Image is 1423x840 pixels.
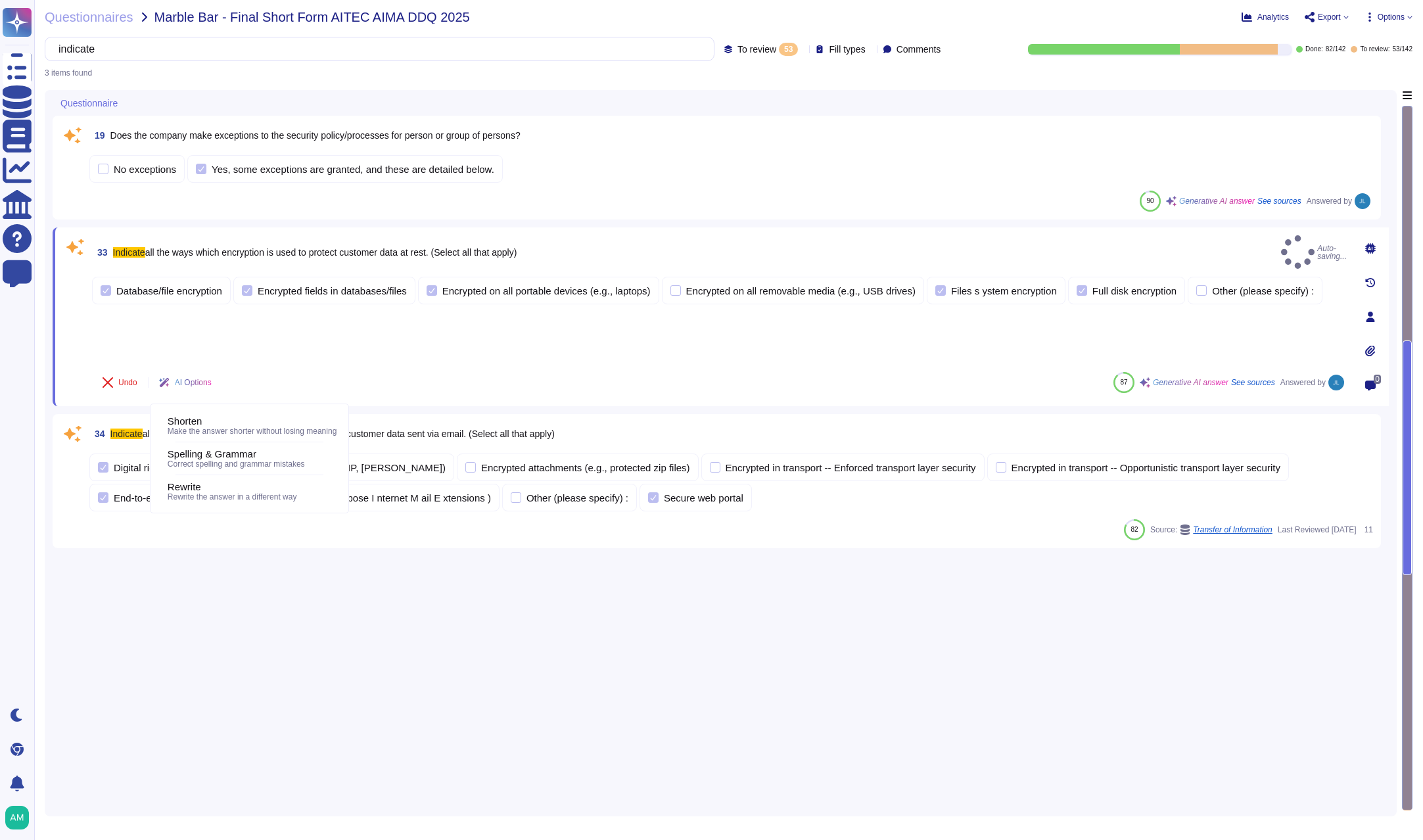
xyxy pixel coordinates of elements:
[89,429,105,438] span: 34
[168,459,305,469] span: Correct spelling and grammar mistakes
[664,493,743,503] div: Secure web portal
[168,492,297,502] span: Rewrite the answer in a different way
[1092,286,1177,296] div: Full disk encryption
[157,444,342,473] div: Spelling & Grammar
[1120,379,1127,386] span: 87
[1378,13,1405,21] span: Options
[1307,197,1352,205] span: Answered by
[52,37,701,60] input: Search by keywords
[1355,193,1370,209] img: user
[1326,46,1346,53] span: 82 / 142
[1360,46,1389,53] span: To review:
[1150,525,1272,535] span: Source:
[175,379,212,386] span: AI Options
[116,286,222,296] div: Database/file encryption
[60,99,118,108] span: Questionnaire
[168,415,202,427] span: Shorten
[118,379,137,386] span: Undo
[154,11,470,24] span: Marble Bar - Final Short Form AITEC AIMA DDQ 2025
[157,418,162,433] div: Shorten
[1242,12,1289,22] button: Analytics
[157,484,162,499] div: Rewrite
[1305,46,1323,53] span: Done:
[1257,13,1289,21] span: Analytics
[526,493,628,503] div: Other (please specify) :
[737,45,776,54] span: To review
[1146,197,1154,204] span: 90
[1231,379,1275,386] span: See sources
[114,164,176,174] div: No exceptions
[157,411,342,440] div: Shorten
[168,481,201,493] span: Rewrite
[897,45,941,54] span: Comments
[1392,46,1412,53] span: 53 / 142
[5,806,29,829] img: user
[168,448,256,460] span: Spelling & Grammar
[92,369,148,396] button: Undo
[92,248,108,257] span: 33
[212,164,494,174] div: Yes, some exceptions are granted, and these are detailed below.
[168,481,337,493] div: Rewrite
[1131,526,1138,533] span: 82
[89,131,105,140] span: 19
[110,130,521,141] span: Does the company make exceptions to the security policy/processes for person or group of persons?
[114,493,491,503] div: End-to-end encryption (e.g., P GP , S ecure /M ultipurpose I nternet M ail E xtensions )
[113,247,145,258] mark: Indicate
[1362,526,1373,534] span: 11
[726,463,976,473] div: Encrypted in transport -- Enforced transport layer security
[829,45,865,54] span: Fill types
[168,427,337,436] span: Make the answer shorter without losing meaning
[110,429,143,439] mark: Indicate
[114,463,446,473] div: Digital rights management/file encryption (e.g., Azure IP, [PERSON_NAME])
[45,69,92,77] div: 3 items found
[481,463,690,473] div: Encrypted attachments (e.g., protected zip files)
[779,43,798,56] div: 53
[442,286,651,296] div: Encrypted on all portable devices (e.g., laptops)
[1280,379,1326,386] span: Answered by
[157,451,162,466] div: Spelling & Grammar
[951,286,1057,296] div: Files s ystem encryption
[168,415,337,427] div: Shorten
[45,11,133,24] span: Questionnaires
[145,247,517,258] span: all the ways which encryption is used to protect customer data at rest. (Select all that apply)
[1374,375,1381,384] span: 0
[143,429,555,439] span: all the ways in which encryption is used to protect customer data sent via email. (Select all tha...
[686,286,916,296] div: Encrypted on all removable media (e.g., USB drives)
[1281,235,1347,269] span: Auto-saving...
[1257,197,1301,205] span: See sources
[168,448,337,460] div: Spelling & Grammar
[1328,375,1344,390] img: user
[258,286,407,296] div: Encrypted fields in databases/files
[1212,286,1314,296] div: Other (please specify) :
[1318,13,1341,21] span: Export
[1179,197,1255,205] span: Generative AI answer
[1153,379,1228,386] span: Generative AI answer
[3,803,38,832] button: user
[1278,526,1357,534] span: Last Reviewed [DATE]
[1012,463,1280,473] div: Encrypted in transport -- Opportunistic transport layer security
[157,477,342,506] div: Rewrite
[1193,526,1272,534] span: Transfer of Information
